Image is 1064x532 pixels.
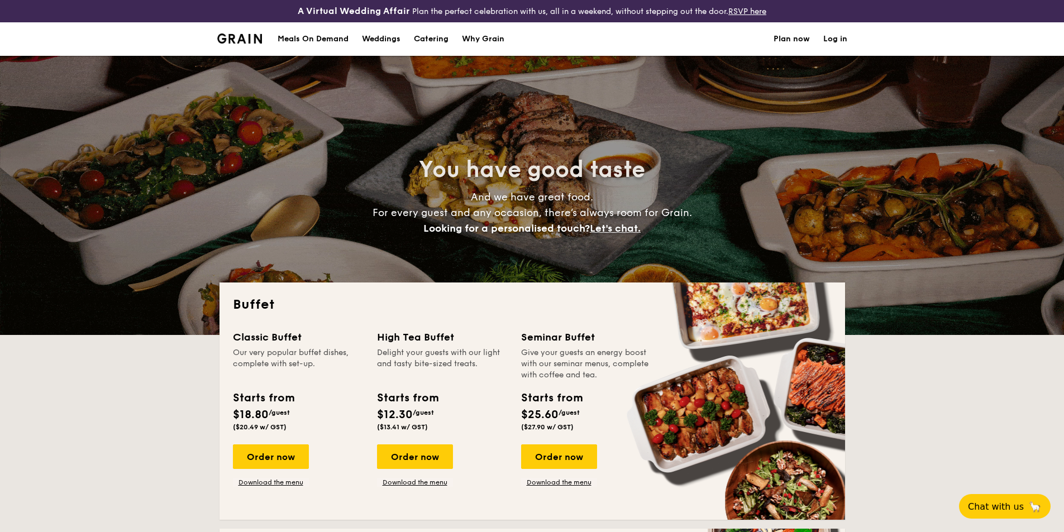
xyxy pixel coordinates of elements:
[217,33,263,44] img: Grain
[462,22,504,56] div: Why Grain
[355,22,407,56] a: Weddings
[233,408,269,421] span: $18.80
[233,423,287,431] span: ($20.49 w/ GST)
[959,494,1051,519] button: Chat with us🦙
[377,347,508,381] div: Delight your guests with our light and tasty bite-sized treats.
[521,390,582,406] div: Starts from
[271,22,355,56] a: Meals On Demand
[233,390,294,406] div: Starts from
[774,22,810,56] a: Plan now
[521,444,597,469] div: Order now
[233,444,309,469] div: Order now
[521,347,652,381] div: Give your guests an energy boost with our seminar menus, complete with coffee and tea.
[233,296,832,314] h2: Buffet
[521,478,597,487] a: Download the menu
[362,22,400,56] div: Weddings
[217,33,263,44] a: Logotype
[211,4,854,18] div: Plan the perfect celebration with us, all in a weekend, without stepping out the door.
[728,7,766,16] a: RSVP here
[1028,500,1042,513] span: 🦙
[590,222,641,234] span: Let's chat.
[377,478,453,487] a: Download the menu
[278,22,349,56] div: Meals On Demand
[521,423,574,431] span: ($27.90 w/ GST)
[233,478,309,487] a: Download the menu
[377,329,508,345] div: High Tea Buffet
[298,4,410,18] h4: A Virtual Wedding Affair
[521,329,652,345] div: Seminar Buffet
[233,329,364,345] div: Classic Buffet
[269,409,290,416] span: /guest
[233,347,364,381] div: Our very popular buffet dishes, complete with set-up.
[377,390,438,406] div: Starts from
[377,423,428,431] span: ($13.41 w/ GST)
[559,409,580,416] span: /guest
[823,22,847,56] a: Log in
[407,22,455,56] a: Catering
[413,409,434,416] span: /guest
[414,22,448,56] h1: Catering
[377,408,413,421] span: $12.30
[521,408,559,421] span: $25.60
[455,22,511,56] a: Why Grain
[968,501,1024,512] span: Chat with us
[377,444,453,469] div: Order now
